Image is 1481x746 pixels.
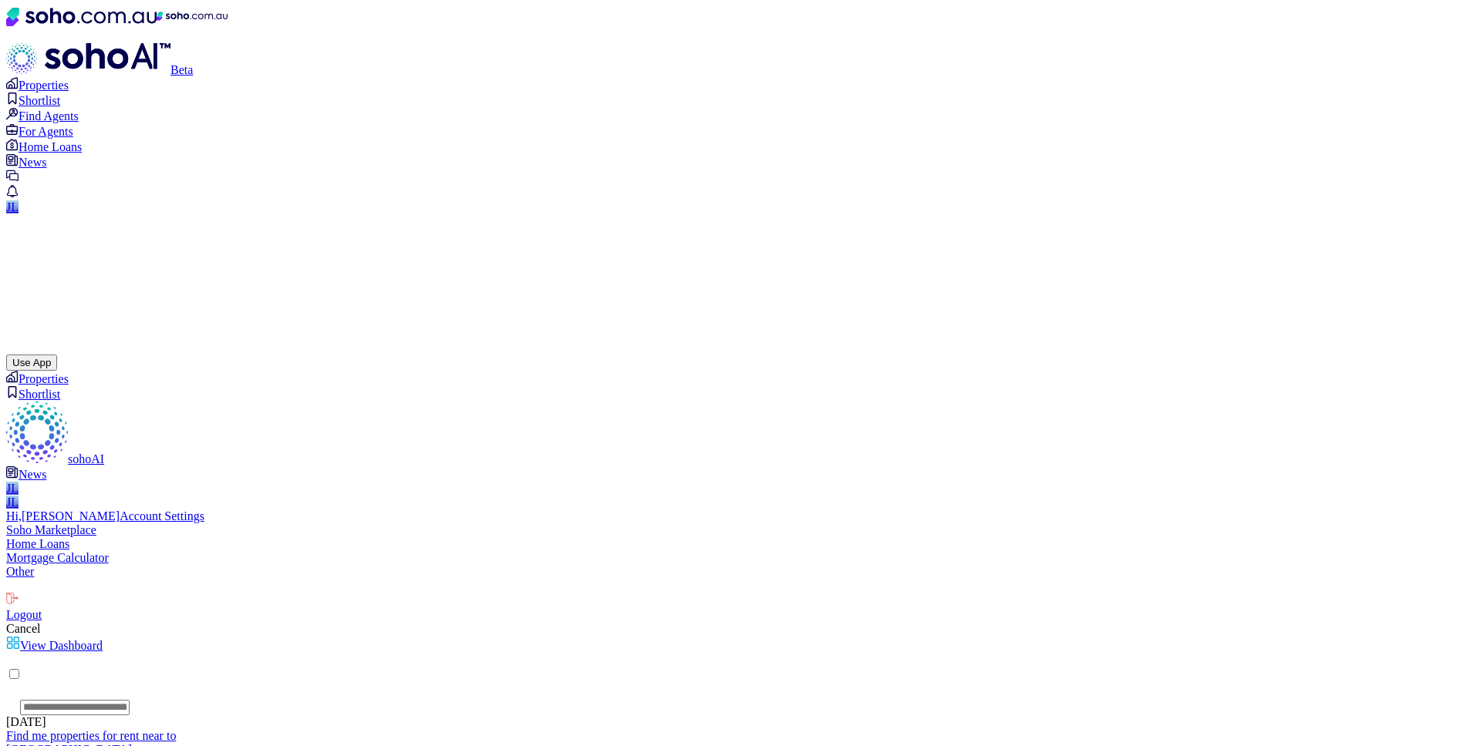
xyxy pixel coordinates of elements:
[68,452,104,465] span: sohoAI
[6,185,19,197] img: bell icon
[6,154,19,166] img: news-nav icon
[6,523,96,536] a: Soho Marketplace
[6,482,1475,496] a: Avatar of Jonathan Lui
[19,79,69,92] span: Properties
[19,109,79,123] span: Find Agents
[6,608,42,621] span: Logout
[6,496,1475,523] a: Avatar of Jonathan LuiHi,[PERSON_NAME]Account Settings
[6,551,109,564] a: Mortgage Calculator
[6,355,57,371] button: Use App
[6,386,19,398] img: shortlist-nav icon
[6,200,19,213] span: JL
[6,466,19,479] img: news-nav icon
[6,186,19,200] a: Notifications
[6,468,46,481] a: News
[6,482,19,495] span: Avatar of Jonathan Lui
[6,452,104,465] a: sohoAI
[6,156,46,169] a: News
[6,8,157,26] img: Soho Logo
[19,140,82,153] span: Home Loans
[6,565,34,578] span: Other
[6,496,19,509] span: Avatar of Jonathan Lui
[6,171,19,184] a: Messages
[19,468,46,481] span: News
[6,125,73,138] a: For Agents
[6,715,265,729] div: [DATE]
[6,537,69,550] a: Home Loans
[6,94,60,107] a: Shortlist
[6,77,19,89] img: properties-nav icon
[6,402,68,463] img: sohoAI logo
[6,639,103,652] a: View Dashboard
[6,696,20,710] img: Search icon
[6,593,19,605] img: logout icon
[6,482,19,495] span: JL
[19,372,69,385] span: Properties
[6,43,170,74] img: sohoAI logo
[6,200,1475,214] a: Avatar of Jonathan Lui
[157,6,228,26] img: Soho Logo
[6,123,19,136] img: for-agents-nav icon
[6,565,1475,592] a: Other
[6,63,193,76] a: Beta
[6,140,82,153] a: Home Loans
[6,388,60,401] a: Shortlist
[6,139,19,151] img: for-agents-nav icon
[6,372,69,385] a: Properties
[6,92,19,105] img: shortlist-nav icon
[6,355,57,368] a: Use App
[19,156,46,169] span: News
[6,371,19,383] img: properties-nav icon
[120,509,204,523] span: Account Settings
[19,94,60,107] span: Shortlist
[170,63,193,76] span: Beta
[19,388,60,401] span: Shortlist
[6,496,19,509] span: JL
[6,170,19,182] img: messages icon
[6,594,1475,622] a: Logout
[19,125,73,138] span: For Agents
[6,509,120,523] span: Hi, [PERSON_NAME]
[6,200,19,213] span: Avatar of Jonathan Lui
[6,108,19,120] img: Find agents icon
[6,79,69,92] a: Properties
[6,622,1475,636] div: Cancel
[6,109,79,123] a: Find Agents
[6,580,16,590] img: plus icon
